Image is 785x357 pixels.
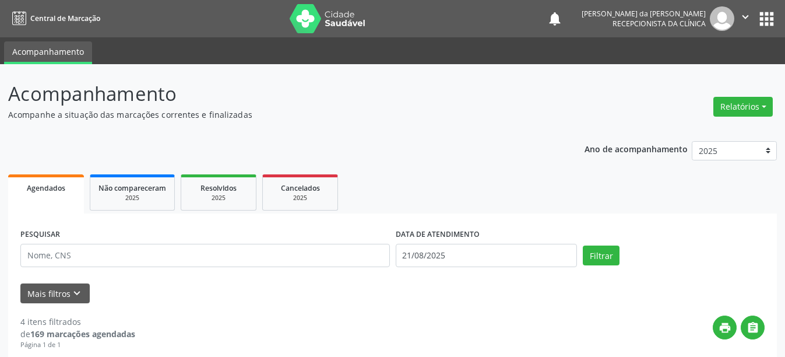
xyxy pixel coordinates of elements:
p: Acompanhe a situação das marcações correntes e finalizadas [8,108,546,121]
input: Selecione um intervalo [396,244,578,267]
button: apps [756,9,777,29]
label: DATA DE ATENDIMENTO [396,226,480,244]
label: PESQUISAR [20,226,60,244]
i:  [747,321,759,334]
span: Central de Marcação [30,13,100,23]
span: Resolvidos [200,183,237,193]
button:  [741,316,765,339]
button: Mais filtroskeyboard_arrow_down [20,283,90,304]
i: print [719,321,731,334]
div: de [20,328,135,340]
span: Não compareceram [98,183,166,193]
button: print [713,316,737,339]
p: Ano de acompanhamento [585,141,688,156]
span: Agendados [27,183,65,193]
button: Filtrar [583,246,619,265]
button: notifications [547,10,563,27]
a: Central de Marcação [8,9,100,28]
input: Nome, CNS [20,244,390,267]
a: Acompanhamento [4,41,92,64]
i:  [739,10,752,23]
div: 2025 [189,194,248,202]
div: 2025 [98,194,166,202]
img: img [710,6,734,31]
button:  [734,6,756,31]
div: [PERSON_NAME] da [PERSON_NAME] [582,9,706,19]
i: keyboard_arrow_down [71,287,83,300]
span: Cancelados [281,183,320,193]
strong: 169 marcações agendadas [30,328,135,339]
button: Relatórios [713,97,773,117]
span: Recepcionista da clínica [612,19,706,29]
div: Página 1 de 1 [20,340,135,350]
div: 4 itens filtrados [20,316,135,328]
p: Acompanhamento [8,79,546,108]
div: 2025 [271,194,329,202]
